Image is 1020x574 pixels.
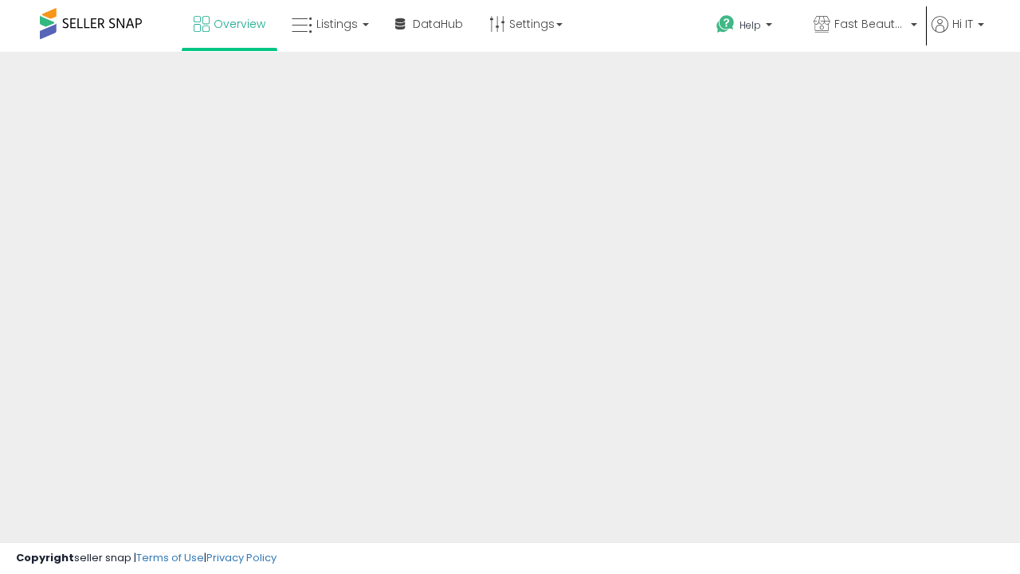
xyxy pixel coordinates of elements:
[16,550,74,565] strong: Copyright
[716,14,736,34] i: Get Help
[952,16,973,32] span: Hi IT
[206,550,277,565] a: Privacy Policy
[413,16,463,32] span: DataHub
[932,16,984,52] a: Hi IT
[316,16,358,32] span: Listings
[136,550,204,565] a: Terms of Use
[704,2,799,52] a: Help
[739,18,761,32] span: Help
[834,16,906,32] span: Fast Beauty ([GEOGRAPHIC_DATA])
[16,551,277,566] div: seller snap | |
[214,16,265,32] span: Overview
